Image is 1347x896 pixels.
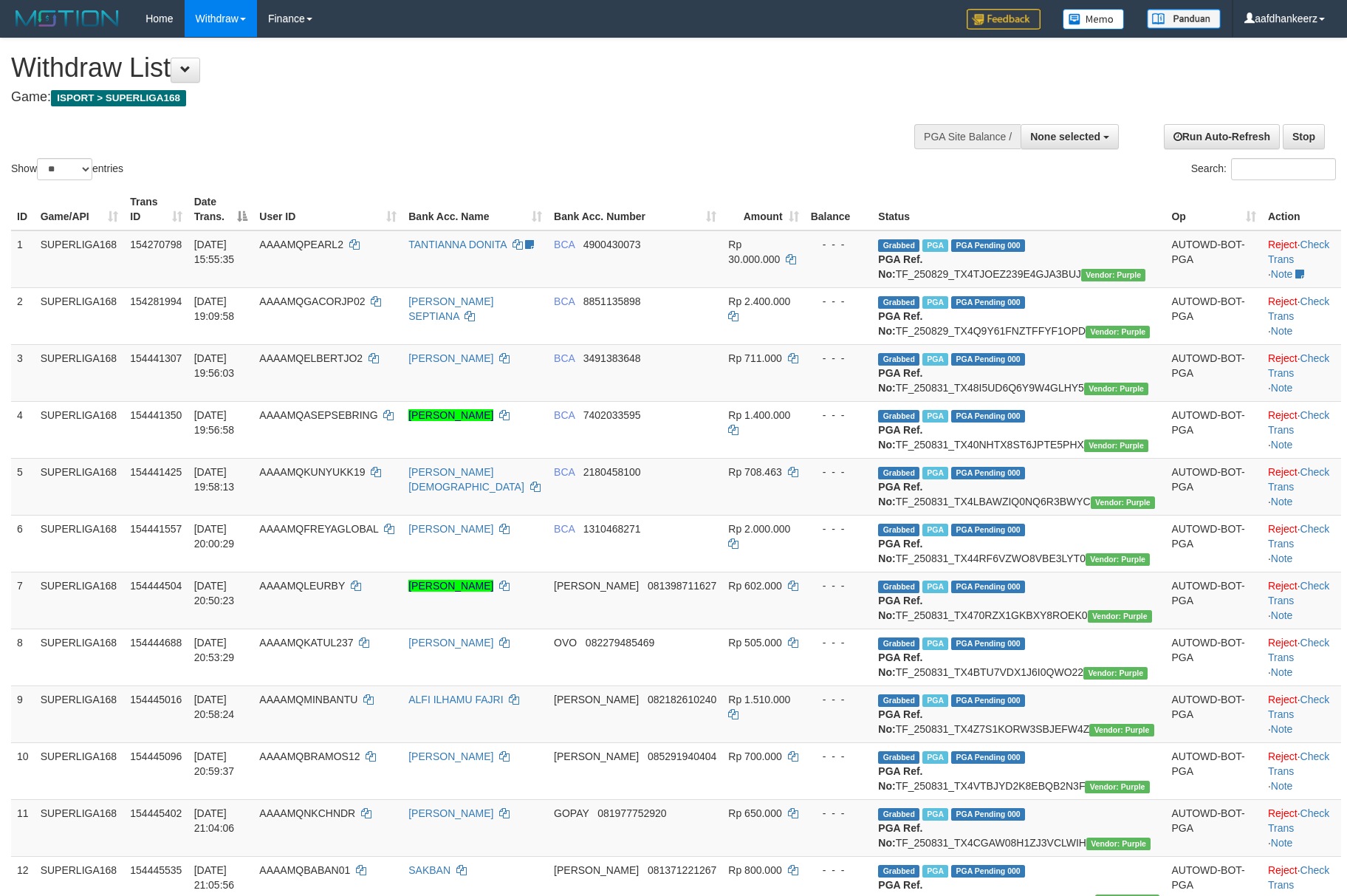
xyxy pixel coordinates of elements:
[1165,344,1261,401] td: AUTOWD-BOT-PGA
[11,458,35,515] td: 5
[554,580,639,592] span: [PERSON_NAME]
[648,580,716,592] span: Copy 081398711627 to clipboard
[878,410,919,423] span: Grabbed
[194,523,235,550] span: [DATE] 20:00:29
[1165,685,1261,742] td: AUTOWD-BOT-PGA
[811,578,867,593] div: - - -
[872,287,1165,344] td: TF_250829_TX4Q9Y61FNZTFFYF1OPD
[1268,409,1298,421] a: Reject
[1086,553,1150,566] span: Vendor URL: https://trx4.1velocity.biz
[35,458,125,515] td: SUPERLIGA168
[878,581,919,593] span: Grabbed
[811,635,867,650] div: - - -
[1262,458,1341,515] td: · ·
[1262,344,1341,401] td: · ·
[1262,287,1341,344] td: · ·
[951,694,1025,707] span: PGA Pending
[583,352,641,364] span: Copy 3491383648 to clipboard
[872,742,1165,799] td: TF_250831_TX4VTBJYD2K8EBQB2N3F
[1262,799,1341,856] td: · ·
[194,409,235,436] span: [DATE] 19:56:58
[194,466,235,493] span: [DATE] 19:58:13
[1231,158,1336,180] input: Search:
[1268,580,1329,606] a: Check Trans
[951,524,1025,536] span: PGA Pending
[194,864,235,891] span: [DATE] 21:05:56
[11,287,35,344] td: 2
[259,295,365,307] span: AAAAMQGACORJP02
[728,637,781,649] span: Rp 505.000
[130,523,182,535] span: 154441557
[728,694,790,705] span: Rp 1.510.000
[1268,807,1298,819] a: Reject
[872,344,1165,401] td: TF_250831_TX48I5UD6Q6Y9W4GLHY5
[951,353,1025,366] span: PGA Pending
[11,685,35,742] td: 9
[35,629,125,685] td: SUPERLIGA168
[811,351,867,366] div: - - -
[1268,239,1329,265] a: Check Trans
[728,352,781,364] span: Rp 711.000
[130,864,182,876] span: 154445535
[1271,496,1293,507] a: Note
[1271,268,1293,280] a: Note
[1262,188,1341,230] th: Action
[11,401,35,458] td: 4
[1268,523,1298,535] a: Reject
[194,580,235,606] span: [DATE] 20:50:23
[1262,401,1341,458] td: · ·
[872,799,1165,856] td: TF_250831_TX4CGAW08H1ZJ3VCLWIH
[1271,837,1293,849] a: Note
[554,295,575,307] span: BCA
[583,466,641,478] span: Copy 2180458100 to clipboard
[1083,667,1148,680] span: Vendor URL: https://trx4.1velocity.biz
[1262,230,1341,288] td: · ·
[1271,382,1293,394] a: Note
[878,296,919,309] span: Grabbed
[872,685,1165,742] td: TF_250831_TX4Z7S1KORW3SBJEFW4Z
[878,637,919,650] span: Grabbed
[130,750,182,762] span: 154445096
[1089,724,1154,736] span: Vendor URL: https://trx4.1velocity.biz
[1271,553,1293,564] a: Note
[1262,515,1341,572] td: · ·
[951,865,1025,878] span: PGA Pending
[951,751,1025,764] span: PGA Pending
[1164,124,1280,149] a: Run Auto-Refresh
[811,863,867,878] div: - - -
[130,409,182,421] span: 154441350
[11,799,35,856] td: 11
[11,629,35,685] td: 8
[1268,864,1329,891] a: Check Trans
[878,424,922,451] b: PGA Ref. No:
[967,9,1041,30] img: Feedback.jpg
[1262,572,1341,629] td: · ·
[951,467,1025,479] span: PGA Pending
[11,742,35,799] td: 10
[728,409,790,421] span: Rp 1.400.000
[194,637,235,663] span: [DATE] 20:53:29
[597,807,666,819] span: Copy 081977752920 to clipboard
[554,694,639,705] span: [PERSON_NAME]
[554,807,589,819] span: GOPAY
[922,808,948,821] span: Marked by aafchhiseyha
[11,7,123,30] img: MOTION_logo.png
[408,864,450,876] a: SAKBAN
[922,751,948,764] span: Marked by aafheankoy
[1063,9,1125,30] img: Button%20Memo.svg
[1271,780,1293,792] a: Note
[922,467,948,479] span: Marked by aafsoycanthlai
[130,466,182,478] span: 154441425
[1262,629,1341,685] td: · ·
[259,409,377,421] span: AAAAMQASEPSEBRING
[11,572,35,629] td: 7
[872,572,1165,629] td: TF_250831_TX470RZX1GKBXY8ROEK0
[51,90,186,106] span: ISPORT > SUPERLIGA168
[922,410,948,423] span: Marked by aafsoycanthlai
[11,515,35,572] td: 6
[878,538,922,564] b: PGA Ref. No:
[1268,807,1329,834] a: Check Trans
[878,808,919,821] span: Grabbed
[259,637,353,649] span: AAAAMQKATUL237
[259,580,345,592] span: AAAAMQLEURBY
